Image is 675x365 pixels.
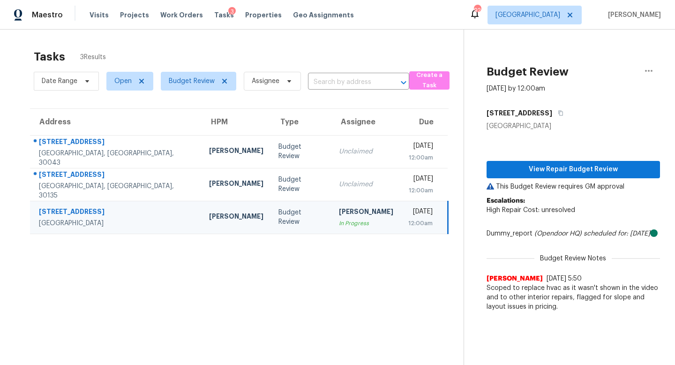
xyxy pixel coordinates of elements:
[408,174,434,186] div: [DATE]
[487,274,543,283] span: [PERSON_NAME]
[339,207,393,219] div: [PERSON_NAME]
[487,84,545,93] div: [DATE] by 12:00am
[32,10,63,20] span: Maestro
[271,109,331,135] th: Type
[408,186,434,195] div: 12:00am
[209,179,263,190] div: [PERSON_NAME]
[331,109,401,135] th: Assignee
[474,6,480,15] div: 92
[278,175,323,194] div: Budget Review
[487,108,552,118] h5: [STREET_ADDRESS]
[120,10,149,20] span: Projects
[487,161,660,178] button: View Repair Budget Review
[245,10,282,20] span: Properties
[39,170,194,182] div: [STREET_ADDRESS]
[160,10,203,20] span: Work Orders
[34,52,65,61] h2: Tasks
[39,137,194,149] div: [STREET_ADDRESS]
[209,146,263,158] div: [PERSON_NAME]
[42,76,77,86] span: Date Range
[604,10,661,20] span: [PERSON_NAME]
[487,207,575,213] span: High Repair Cost: unresolved
[408,219,433,228] div: 12:00am
[534,230,582,237] i: (Opendoor HQ)
[495,10,560,20] span: [GEOGRAPHIC_DATA]
[228,7,236,16] div: 3
[487,67,569,76] h2: Budget Review
[339,147,393,156] div: Unclaimed
[584,230,650,237] i: scheduled for: [DATE]
[487,229,660,238] div: Dummy_report
[339,180,393,189] div: Unclaimed
[278,142,323,161] div: Budget Review
[414,70,445,91] span: Create a Task
[214,12,234,18] span: Tasks
[487,283,660,312] span: Scoped to replace hvac as it wasn't shown in the video and to other interior repairs, flagged for...
[293,10,354,20] span: Geo Assignments
[547,275,582,282] span: [DATE] 5:50
[308,75,383,90] input: Search by address
[278,208,323,227] div: Budget Review
[30,109,202,135] th: Address
[202,109,271,135] th: HPM
[408,207,433,219] div: [DATE]
[401,109,448,135] th: Due
[39,219,194,228] div: [GEOGRAPHIC_DATA]
[90,10,109,20] span: Visits
[494,164,652,175] span: View Repair Budget Review
[408,141,434,153] div: [DATE]
[552,105,565,122] button: Copy Address
[339,219,393,228] div: In Progress
[209,212,263,223] div: [PERSON_NAME]
[487,122,660,131] div: [GEOGRAPHIC_DATA]
[408,153,434,162] div: 12:00am
[252,76,279,86] span: Assignee
[397,76,410,89] button: Open
[80,53,106,62] span: 3 Results
[409,71,450,90] button: Create a Task
[487,182,660,191] p: This Budget Review requires GM approval
[39,149,194,167] div: [GEOGRAPHIC_DATA], [GEOGRAPHIC_DATA], 30043
[39,182,194,200] div: [GEOGRAPHIC_DATA], [GEOGRAPHIC_DATA], 30135
[487,198,525,204] b: Escalations:
[169,76,215,86] span: Budget Review
[114,76,132,86] span: Open
[534,254,612,263] span: Budget Review Notes
[39,207,194,219] div: [STREET_ADDRESS]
